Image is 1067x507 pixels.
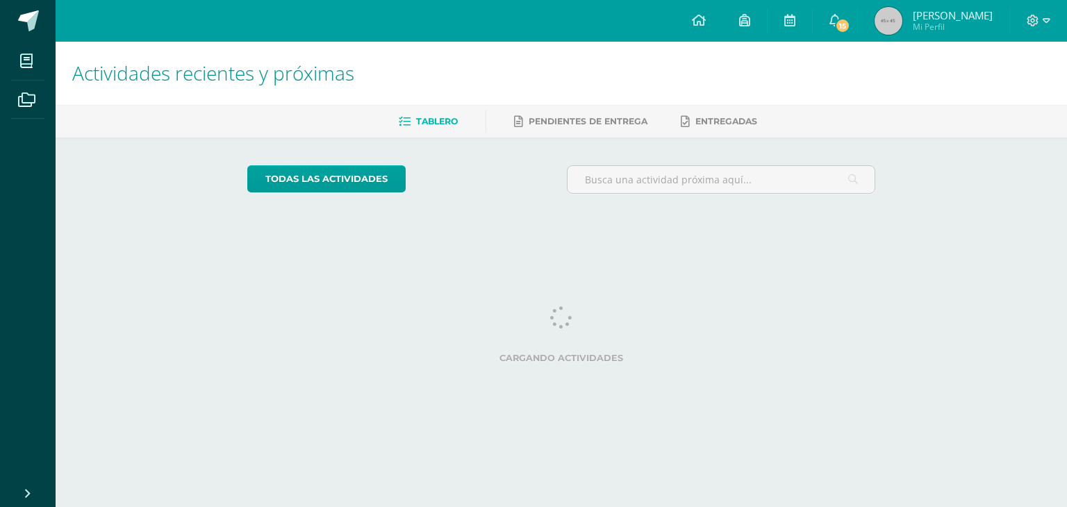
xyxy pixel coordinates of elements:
[695,116,757,126] span: Entregadas
[247,165,406,192] a: todas las Actividades
[875,7,902,35] img: 45x45
[913,8,993,22] span: [PERSON_NAME]
[72,60,354,86] span: Actividades recientes y próximas
[399,110,458,133] a: Tablero
[568,166,875,193] input: Busca una actividad próxima aquí...
[681,110,757,133] a: Entregadas
[913,21,993,33] span: Mi Perfil
[529,116,647,126] span: Pendientes de entrega
[514,110,647,133] a: Pendientes de entrega
[416,116,458,126] span: Tablero
[247,353,876,363] label: Cargando actividades
[835,18,850,33] span: 15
